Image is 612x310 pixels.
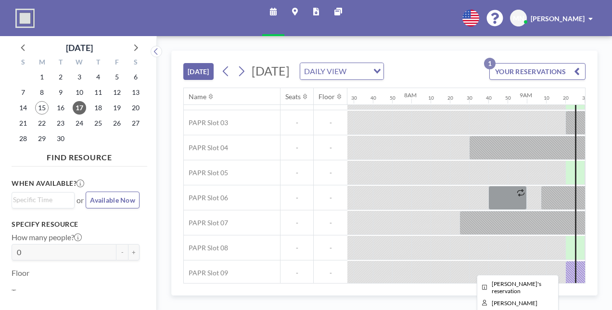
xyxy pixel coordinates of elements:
div: Name [189,92,206,101]
h3: Specify resource [12,220,140,229]
span: PAPR Slot 08 [184,244,228,252]
h4: FIND RESOURCE [12,149,147,162]
span: or [76,195,84,205]
span: PAPR Slot 07 [184,219,228,227]
span: Wednesday, September 24, 2025 [73,116,86,130]
span: PAPR Slot 09 [184,269,228,277]
span: Saturday, September 6, 2025 [129,70,142,84]
div: S [14,57,33,69]
span: - [314,168,347,177]
span: Saturday, September 20, 2025 [129,101,142,115]
div: M [33,57,51,69]
span: Sunday, September 21, 2025 [16,116,30,130]
span: - [280,143,313,152]
img: organization-logo [15,9,35,28]
div: 20 [563,95,569,101]
div: 30 [467,95,472,101]
span: - [280,168,313,177]
span: [DATE] [252,64,290,78]
span: - [314,219,347,227]
span: - [314,143,347,152]
span: Minh's reservation [492,280,541,295]
span: [PERSON_NAME] [531,14,585,23]
span: Thursday, September 4, 2025 [91,70,105,84]
span: - [280,269,313,277]
span: Friday, September 5, 2025 [110,70,124,84]
span: Tuesday, September 9, 2025 [54,86,67,99]
span: - [314,194,347,202]
div: 9AM [520,91,532,99]
span: - [280,244,313,252]
span: Monday, September 1, 2025 [35,70,49,84]
label: Floor [12,268,29,278]
span: Saturday, September 27, 2025 [129,116,142,130]
span: - [314,244,347,252]
span: Wednesday, September 3, 2025 [73,70,86,84]
span: PAPR Slot 04 [184,143,228,152]
div: Floor [319,92,335,101]
div: 8AM [404,91,417,99]
div: S [126,57,145,69]
input: Search for option [13,194,69,205]
span: Thursday, September 18, 2025 [91,101,105,115]
span: - [280,118,313,127]
span: Friday, September 12, 2025 [110,86,124,99]
span: Tuesday, September 16, 2025 [54,101,67,115]
span: Monday, September 22, 2025 [35,116,49,130]
span: PAPR Slot 03 [184,118,228,127]
label: Type [12,287,27,297]
span: - [280,194,313,202]
span: PAPR Slot 05 [184,168,228,177]
button: YOUR RESERVATIONS1 [489,63,586,80]
span: Monday, September 15, 2025 [35,101,49,115]
div: 40 [486,95,492,101]
p: 1 [484,58,496,69]
span: Thursday, September 25, 2025 [91,116,105,130]
div: 30 [582,95,588,101]
span: Tuesday, September 30, 2025 [54,132,67,145]
span: Wednesday, September 10, 2025 [73,86,86,99]
button: Available Now [86,192,140,208]
input: Search for option [349,65,368,77]
div: W [70,57,89,69]
span: Thursday, September 11, 2025 [91,86,105,99]
button: + [128,244,140,260]
div: T [51,57,70,69]
span: MN [513,14,524,23]
div: 50 [505,95,511,101]
div: Search for option [300,63,383,79]
span: Friday, September 19, 2025 [110,101,124,115]
div: T [89,57,107,69]
span: Saturday, September 13, 2025 [129,86,142,99]
span: Tuesday, September 2, 2025 [54,70,67,84]
div: Seats [285,92,301,101]
div: 50 [390,95,395,101]
label: How many people? [12,232,82,242]
span: Tuesday, September 23, 2025 [54,116,67,130]
button: [DATE] [183,63,214,80]
span: - [314,118,347,127]
div: Search for option [12,193,74,207]
span: Available Now [90,196,135,204]
span: DAILY VIEW [302,65,348,77]
div: [DATE] [66,41,93,54]
div: 10 [428,95,434,101]
div: 20 [447,95,453,101]
span: Monday, September 29, 2025 [35,132,49,145]
button: - [116,244,128,260]
span: Sunday, September 14, 2025 [16,101,30,115]
span: Sunday, September 28, 2025 [16,132,30,145]
span: Friday, September 26, 2025 [110,116,124,130]
span: Monday, September 8, 2025 [35,86,49,99]
span: - [314,269,347,277]
div: 30 [351,95,357,101]
div: 40 [370,95,376,101]
div: 10 [544,95,549,101]
span: - [280,219,313,227]
span: Sunday, September 7, 2025 [16,86,30,99]
span: PAPR Slot 06 [184,194,228,202]
span: Wednesday, September 17, 2025 [73,101,86,115]
div: F [107,57,126,69]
